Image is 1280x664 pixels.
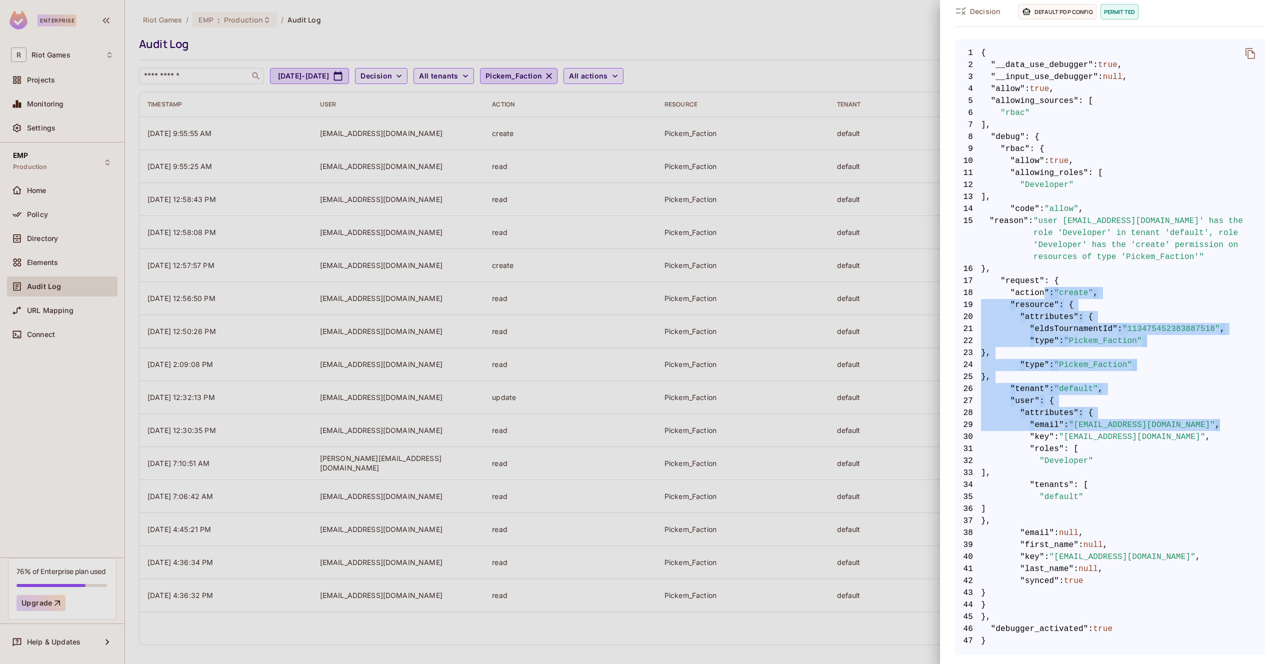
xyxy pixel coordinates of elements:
button: delete [1238,41,1262,65]
span: : [1073,563,1078,575]
span: , [1215,419,1220,431]
span: 34 [955,479,981,491]
span: true [1049,155,1069,167]
span: 2 [955,59,981,71]
span: }, [955,347,1265,359]
span: "Pickem_Faction" [1054,359,1132,371]
span: "default" [1039,491,1083,503]
span: "request" [1000,275,1044,287]
span: "__input_use_debugger" [991,71,1098,83]
span: 4 [955,83,981,95]
span: Decision [970,6,1010,16]
span: 21 [955,323,981,335]
span: "tenant" [1010,383,1049,395]
span: : { [1044,275,1059,287]
span: : [1064,419,1069,431]
span: "debug" [991,131,1025,143]
span: 3 [955,71,981,83]
span: "Pickem_Faction" [1064,335,1142,347]
span: "roles" [1030,443,1064,455]
span: , [1220,323,1225,335]
span: 9 [955,143,981,155]
span: "[EMAIL_ADDRESS][DOMAIN_NAME]" [1059,431,1205,443]
span: 13 [955,191,981,203]
span: 8 [955,131,981,143]
span: "type" [1030,335,1059,347]
span: true [1098,59,1117,71]
span: , [1122,71,1127,83]
span: 39 [955,539,981,551]
span: 36 [955,503,981,515]
span: } [955,599,1265,611]
span: 25 [955,371,981,383]
span: 41 [955,563,981,575]
span: 17 [955,275,981,287]
span: : [ [1078,95,1093,107]
span: "rbac" [1000,107,1030,119]
span: ] [955,503,1265,515]
span: "email" [1030,419,1064,431]
span: "code" [1010,203,1040,215]
span: 45 [955,611,981,623]
span: 26 [955,383,981,395]
span: 15 [955,215,981,263]
span: , [1093,287,1098,299]
span: 31 [955,443,981,455]
span: } [955,635,1265,647]
span: 7 [955,119,981,131]
span: "[EMAIL_ADDRESS][DOMAIN_NAME]" [1069,419,1215,431]
span: : { [1078,311,1093,323]
span: 42 [955,575,981,587]
span: 46 [955,623,981,635]
span: 10 [955,155,981,167]
span: : [1098,71,1103,83]
span: "email" [1020,527,1054,539]
span: 6 [955,107,981,119]
span: "__data_use_debugger" [991,59,1093,71]
span: }, [955,263,1265,275]
span: true [1093,623,1112,635]
span: "tenants" [1030,479,1074,491]
span: "reason" [989,215,1028,263]
span: 47 [955,635,981,647]
span: "113475452383887518" [1122,323,1220,335]
span: : [1039,203,1044,215]
span: permitted [1100,4,1138,19]
span: "allow" [1044,203,1078,215]
span: "user [EMAIL_ADDRESS][DOMAIN_NAME]' has the role 'Developer' in tenant 'default', role 'Developer... [1033,215,1265,263]
span: , [1205,431,1210,443]
span: "eldsTournamentId" [1030,323,1118,335]
span: "key" [1030,431,1054,443]
span: null [1078,563,1098,575]
span: 5 [955,95,981,107]
span: true [1030,83,1049,95]
span: 29 [955,419,981,431]
span: }, [955,611,1265,623]
span: : { [1059,299,1073,311]
span: Default PDP config [1018,4,1096,19]
span: "rbac" [1000,143,1030,155]
span: 24 [955,359,981,371]
span: "action" [1010,287,1049,299]
span: : [1049,287,1054,299]
span: }, [955,515,1265,527]
span: , [1069,155,1074,167]
span: "resource" [1010,299,1059,311]
span: 27 [955,395,981,407]
span: 19 [955,299,981,311]
span: "Developer" [1039,455,1093,467]
span: "Developer" [1020,179,1073,191]
span: : [ [1088,167,1103,179]
span: "attributes" [1020,311,1078,323]
span: "type" [1020,359,1049,371]
span: "allowing_sources" [991,95,1079,107]
span: : [1093,59,1098,71]
span: 44 [955,599,981,611]
span: 20 [955,311,981,323]
span: , [1117,59,1122,71]
span: 33 [955,467,981,479]
span: 40 [955,551,981,563]
span: : [1044,155,1049,167]
span: 16 [955,263,981,275]
span: "default" [1054,383,1098,395]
